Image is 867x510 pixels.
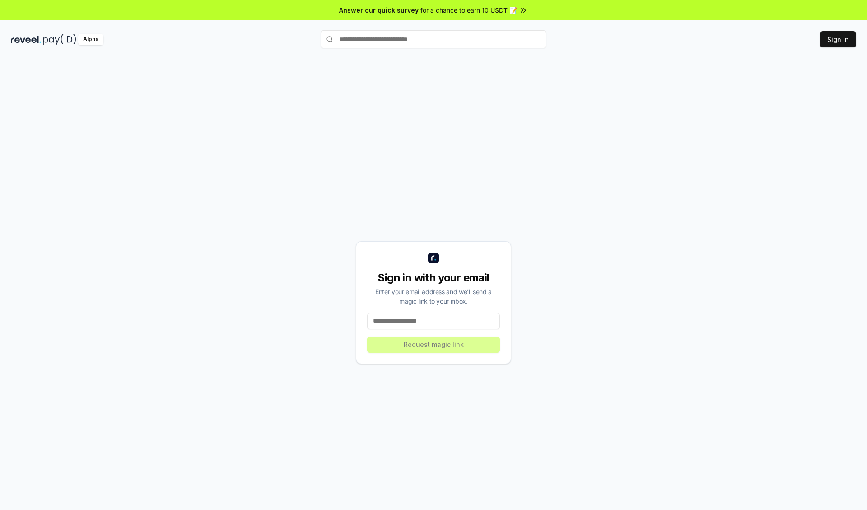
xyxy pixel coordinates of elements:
img: pay_id [43,34,76,45]
span: Answer our quick survey [339,5,419,15]
img: logo_small [428,253,439,263]
span: for a chance to earn 10 USDT 📝 [420,5,517,15]
div: Enter your email address and we’ll send a magic link to your inbox. [367,287,500,306]
div: Alpha [78,34,103,45]
img: reveel_dark [11,34,41,45]
button: Sign In [820,31,856,47]
div: Sign in with your email [367,271,500,285]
